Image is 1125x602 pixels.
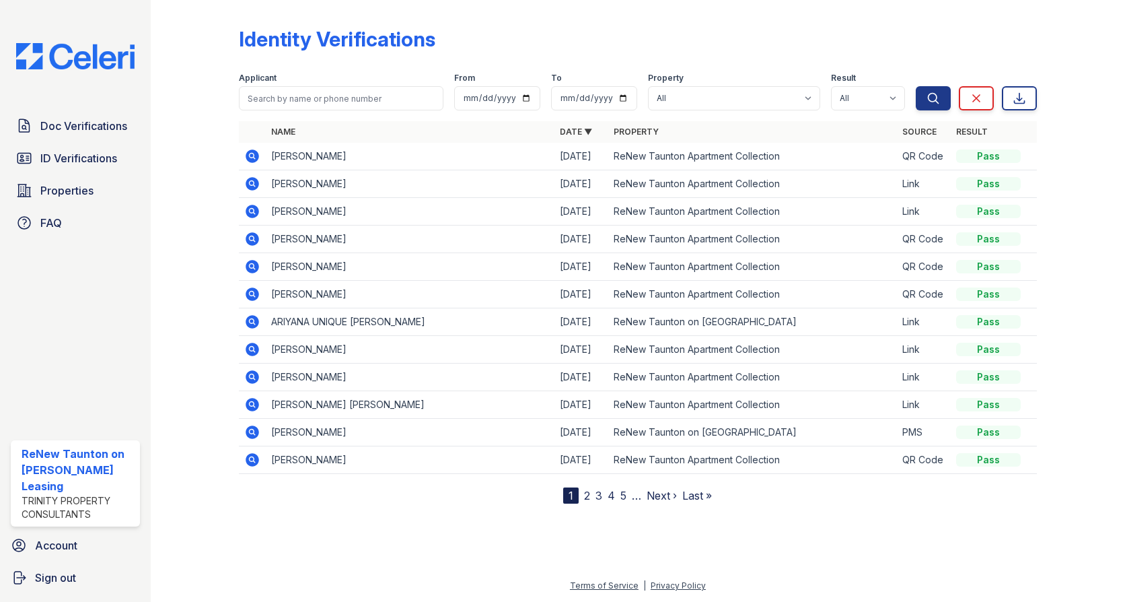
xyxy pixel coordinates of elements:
[956,343,1021,356] div: Pass
[266,253,554,281] td: [PERSON_NAME]
[956,315,1021,329] div: Pass
[956,398,1021,411] div: Pass
[648,73,684,83] label: Property
[608,308,897,336] td: ReNew Taunton on [GEOGRAPHIC_DATA]
[897,364,951,391] td: Link
[897,198,951,226] td: Link
[632,488,641,504] span: …
[608,391,897,419] td: ReNew Taunton Apartment Collection
[266,143,554,170] td: [PERSON_NAME]
[608,446,897,474] td: ReNew Taunton Apartment Collection
[897,391,951,419] td: Link
[11,112,140,139] a: Doc Verifications
[554,336,608,364] td: [DATE]
[22,494,135,521] div: Trinity Property Consultants
[831,73,856,83] label: Result
[897,143,951,170] td: QR Code
[454,73,475,83] label: From
[554,419,608,446] td: [DATE]
[239,86,443,110] input: Search by name or phone number
[956,426,1021,439] div: Pass
[560,127,592,137] a: Date ▼
[608,253,897,281] td: ReNew Taunton Apartment Collection
[643,580,646,591] div: |
[554,198,608,226] td: [DATE]
[608,336,897,364] td: ReNew Taunton Apartment Collection
[608,170,897,198] td: ReNew Taunton Apartment Collection
[266,446,554,474] td: [PERSON_NAME]
[956,260,1021,273] div: Pass
[554,364,608,391] td: [DATE]
[5,532,145,559] a: Account
[554,308,608,336] td: [DATE]
[956,149,1021,163] div: Pass
[40,182,94,199] span: Properties
[35,570,76,586] span: Sign out
[956,205,1021,218] div: Pass
[608,198,897,226] td: ReNew Taunton Apartment Collection
[897,308,951,336] td: Link
[266,391,554,419] td: [PERSON_NAME] [PERSON_NAME]
[554,143,608,170] td: [DATE]
[682,489,712,502] a: Last »
[608,143,897,170] td: ReNew Taunton Apartment Collection
[239,27,435,51] div: Identity Verifications
[11,145,140,172] a: ID Verifications
[608,364,897,391] td: ReNew Taunton Apartment Collection
[11,209,140,236] a: FAQ
[554,253,608,281] td: [DATE]
[897,170,951,198] td: Link
[5,564,145,591] a: Sign out
[570,580,639,591] a: Terms of Service
[266,364,554,391] td: [PERSON_NAME]
[608,489,615,502] a: 4
[271,127,295,137] a: Name
[266,281,554,308] td: [PERSON_NAME]
[40,215,62,231] span: FAQ
[608,419,897,446] td: ReNew Taunton on [GEOGRAPHIC_DATA]
[897,281,951,308] td: QR Code
[956,370,1021,384] div: Pass
[620,489,626,502] a: 5
[902,127,937,137] a: Source
[266,226,554,253] td: [PERSON_NAME]
[956,453,1021,467] div: Pass
[11,177,140,204] a: Properties
[266,308,554,336] td: ARIYANA UNIQUE [PERSON_NAME]
[956,177,1021,191] div: Pass
[22,446,135,494] div: ReNew Taunton on [PERSON_NAME] Leasing
[956,127,988,137] a: Result
[266,170,554,198] td: [PERSON_NAME]
[956,232,1021,246] div: Pass
[595,489,602,502] a: 3
[897,419,951,446] td: PMS
[5,43,145,69] img: CE_Logo_Blue-a8612792a0a2168367f1c8372b55b34899dd931a85d93a1a3d3e32e68fde9ad4.png
[551,73,562,83] label: To
[584,489,590,502] a: 2
[651,580,706,591] a: Privacy Policy
[239,73,277,83] label: Applicant
[647,489,677,502] a: Next ›
[614,127,659,137] a: Property
[554,281,608,308] td: [DATE]
[554,391,608,419] td: [DATE]
[554,170,608,198] td: [DATE]
[563,488,579,504] div: 1
[266,198,554,226] td: [PERSON_NAME]
[40,150,117,166] span: ID Verifications
[897,446,951,474] td: QR Code
[266,419,554,446] td: [PERSON_NAME]
[897,226,951,253] td: QR Code
[40,118,127,134] span: Doc Verifications
[897,336,951,364] td: Link
[554,446,608,474] td: [DATE]
[956,288,1021,301] div: Pass
[554,226,608,253] td: [DATE]
[897,253,951,281] td: QR Code
[266,336,554,364] td: [PERSON_NAME]
[608,281,897,308] td: ReNew Taunton Apartment Collection
[35,537,77,554] span: Account
[608,226,897,253] td: ReNew Taunton Apartment Collection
